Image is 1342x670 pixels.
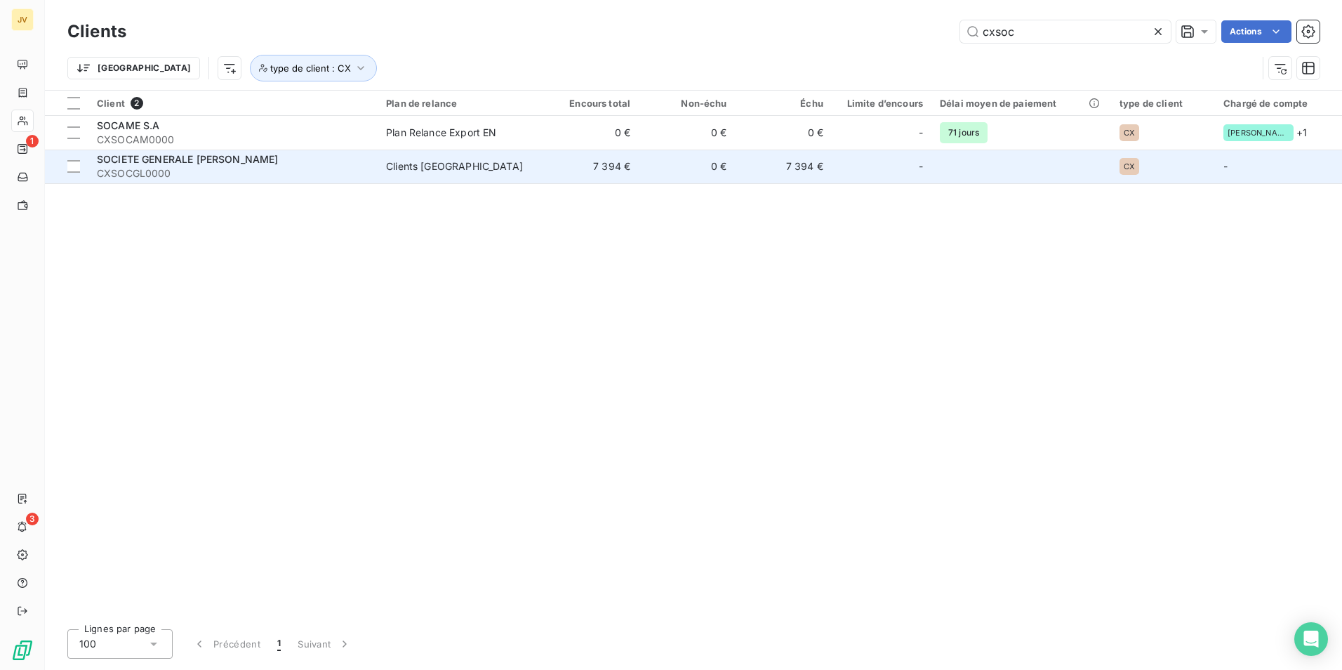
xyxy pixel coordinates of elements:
[289,629,360,659] button: Suivant
[269,629,289,659] button: 1
[919,159,923,173] span: -
[97,119,160,131] span: SOCAME S.A
[736,150,832,183] td: 7 394 €
[1223,98,1334,109] div: Chargé de compte
[840,98,923,109] div: Limite d’encours
[919,126,923,140] span: -
[26,135,39,147] span: 1
[1296,125,1307,140] span: + 1
[97,133,369,147] span: CXSOCAM0000
[131,97,143,110] span: 2
[551,98,630,109] div: Encours total
[11,8,34,31] div: JV
[277,637,281,651] span: 1
[250,55,377,81] button: type de client : CX
[1120,98,1207,109] div: type de client
[1124,162,1135,171] span: CX
[543,150,639,183] td: 7 394 €
[67,19,126,44] h3: Clients
[97,98,125,109] span: Client
[386,159,523,173] div: Clients [GEOGRAPHIC_DATA]
[543,116,639,150] td: 0 €
[1223,160,1228,172] span: -
[1221,20,1291,43] button: Actions
[97,166,369,180] span: CXSOCGL0000
[639,116,735,150] td: 0 €
[97,153,279,165] span: SOCIETE GENERALE [PERSON_NAME]
[960,20,1171,43] input: Rechercher
[26,513,39,525] span: 3
[11,639,34,662] img: Logo LeanPay
[647,98,726,109] div: Non-échu
[386,98,534,109] div: Plan de relance
[270,63,351,74] span: type de client : CX
[940,122,988,143] span: 71 jours
[386,126,496,140] div: Plan Relance Export EN
[1124,129,1135,137] span: CX
[1228,129,1289,137] span: [PERSON_NAME]
[744,98,823,109] div: Échu
[184,629,269,659] button: Précédent
[940,98,1103,109] div: Délai moyen de paiement
[79,637,96,651] span: 100
[736,116,832,150] td: 0 €
[639,150,735,183] td: 0 €
[1294,622,1328,656] div: Open Intercom Messenger
[67,57,200,79] button: [GEOGRAPHIC_DATA]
